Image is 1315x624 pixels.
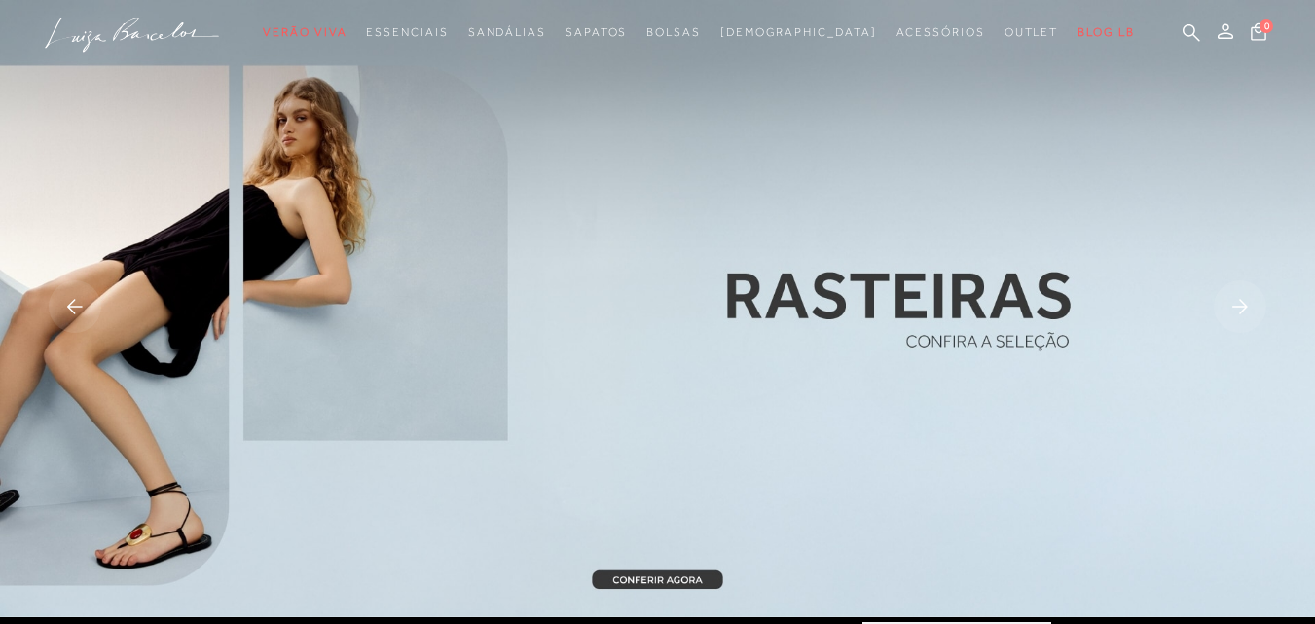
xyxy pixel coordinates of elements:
[1078,15,1134,51] a: BLOG LB
[566,15,627,51] a: noSubCategoriesText
[1260,19,1273,33] span: 0
[720,25,877,39] span: [DEMOGRAPHIC_DATA]
[720,15,877,51] a: noSubCategoriesText
[263,15,347,51] a: noSubCategoriesText
[366,15,448,51] a: noSubCategoriesText
[646,25,701,39] span: Bolsas
[366,25,448,39] span: Essenciais
[468,15,546,51] a: noSubCategoriesText
[468,25,546,39] span: Sandálias
[896,15,985,51] a: noSubCategoriesText
[646,15,701,51] a: noSubCategoriesText
[896,25,985,39] span: Acessórios
[1005,15,1059,51] a: noSubCategoriesText
[1078,25,1134,39] span: BLOG LB
[1005,25,1059,39] span: Outlet
[566,25,627,39] span: Sapatos
[263,25,347,39] span: Verão Viva
[1245,21,1272,48] button: 0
